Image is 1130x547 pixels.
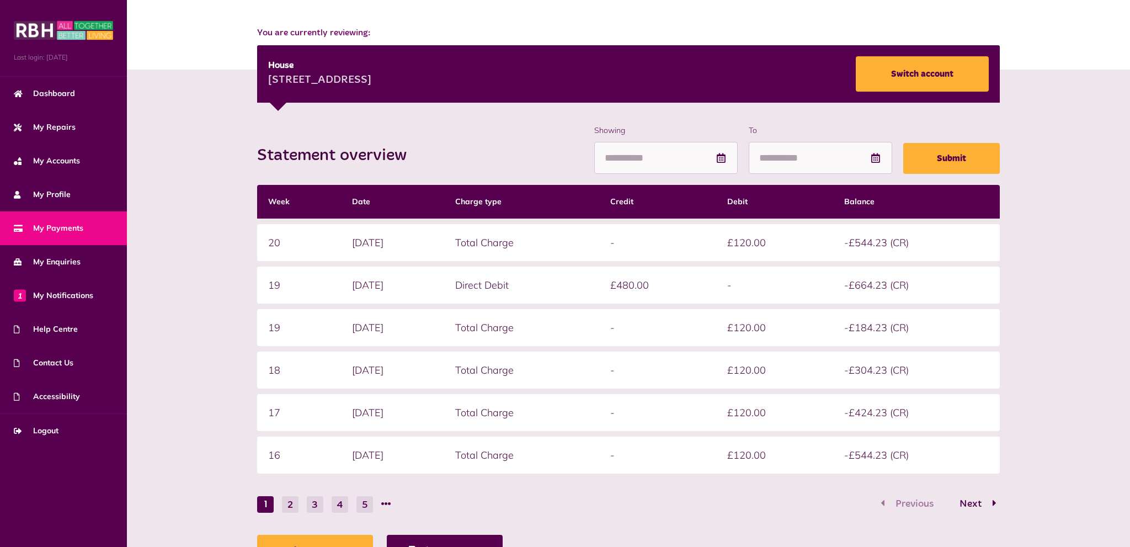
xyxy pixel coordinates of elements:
[599,185,716,219] th: Credit
[14,88,75,99] span: Dashboard
[833,352,1000,389] td: -£304.23 (CR)
[341,185,444,219] th: Date
[444,309,599,346] td: Total Charge
[599,352,716,389] td: -
[444,437,599,474] td: Total Charge
[856,56,989,92] a: Switch account
[599,394,716,431] td: -
[716,267,833,304] td: -
[257,146,418,166] h2: Statement overview
[599,309,716,346] td: -
[268,59,371,72] div: House
[444,394,599,431] td: Total Charge
[716,185,833,219] th: Debit
[257,394,341,431] td: 17
[257,352,341,389] td: 18
[341,437,444,474] td: [DATE]
[341,309,444,346] td: [DATE]
[14,357,73,369] span: Contact Us
[833,224,1000,261] td: -£544.23 (CR)
[716,394,833,431] td: £120.00
[951,499,990,509] span: Next
[444,267,599,304] td: Direct Debit
[716,309,833,346] td: £120.00
[257,437,341,474] td: 16
[257,309,341,346] td: 19
[833,309,1000,346] td: -£184.23 (CR)
[903,143,1000,174] button: Submit
[14,189,71,200] span: My Profile
[14,290,93,301] span: My Notifications
[716,437,833,474] td: £120.00
[14,222,83,234] span: My Payments
[332,496,348,513] button: Go to page 4
[341,394,444,431] td: [DATE]
[356,496,373,513] button: Go to page 5
[833,267,1000,304] td: -£664.23 (CR)
[716,352,833,389] td: £120.00
[307,496,323,513] button: Go to page 3
[14,391,80,402] span: Accessibility
[14,256,81,268] span: My Enquiries
[14,323,78,335] span: Help Centre
[14,19,113,41] img: MyRBH
[444,352,599,389] td: Total Charge
[341,224,444,261] td: [DATE]
[948,496,1000,512] button: Go to page 2
[594,125,738,136] label: Showing
[341,352,444,389] td: [DATE]
[599,267,716,304] td: £480.00
[14,155,80,167] span: My Accounts
[282,496,299,513] button: Go to page 2
[257,267,341,304] td: 19
[833,394,1000,431] td: -£424.23 (CR)
[14,425,58,437] span: Logout
[444,224,599,261] td: Total Charge
[257,26,1000,40] span: You are currently reviewing:
[14,121,76,133] span: My Repairs
[833,185,1000,219] th: Balance
[14,52,113,62] span: Last login: [DATE]
[716,224,833,261] td: £120.00
[341,267,444,304] td: [DATE]
[444,185,599,219] th: Charge type
[833,437,1000,474] td: -£544.23 (CR)
[749,125,892,136] label: To
[14,289,26,301] span: 1
[599,437,716,474] td: -
[268,72,371,89] div: [STREET_ADDRESS]
[599,224,716,261] td: -
[257,185,341,219] th: Week
[257,224,341,261] td: 20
